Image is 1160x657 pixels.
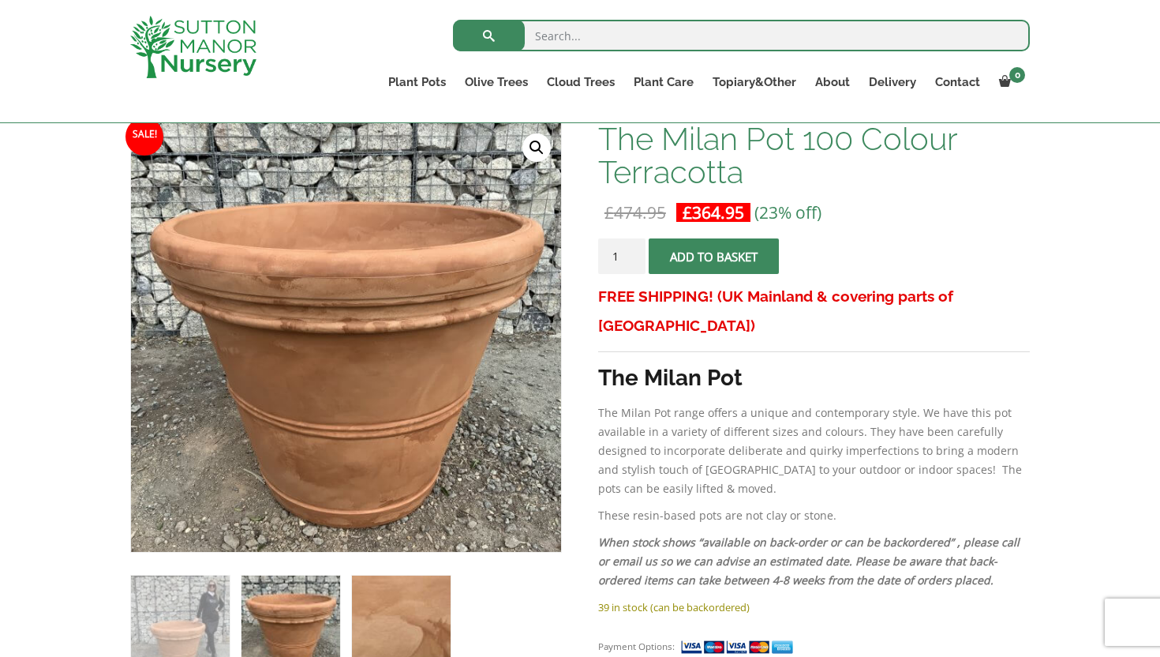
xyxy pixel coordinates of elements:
span: £ [604,201,614,223]
em: When stock shows “available on back-order or can be backordered” , please call or email us so we ... [598,535,1020,588]
small: Payment Options: [598,640,675,652]
input: Product quantity [598,238,645,274]
span: Sale! [125,118,163,156]
strong: The Milan Pot [598,365,743,391]
a: Cloud Trees [537,71,624,93]
a: Olive Trees [455,71,537,93]
img: logo [130,16,256,78]
span: (23% off) [754,201,821,223]
a: Delivery [859,71,926,93]
a: Topiary&Other [703,71,806,93]
a: View full-screen image gallery [522,133,551,162]
h3: FREE SHIPPING! (UK Mainland & covering parts of [GEOGRAPHIC_DATA]) [598,282,1030,340]
a: 0 [990,71,1030,93]
a: About [806,71,859,93]
button: Add to basket [649,238,779,274]
p: 39 in stock (can be backordered) [598,598,1030,617]
a: Contact [926,71,990,93]
p: These resin-based pots are not clay or stone. [598,506,1030,525]
bdi: 364.95 [683,201,744,223]
h1: The Milan Pot 100 Colour Terracotta [598,122,1030,189]
bdi: 474.95 [604,201,666,223]
span: 0 [1009,67,1025,83]
img: payment supported [680,639,799,655]
a: Plant Pots [379,71,455,93]
a: Plant Care [624,71,703,93]
span: £ [683,201,692,223]
p: The Milan Pot range offers a unique and contemporary style. We have this pot available in a varie... [598,404,1030,498]
input: Search... [453,20,1030,51]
